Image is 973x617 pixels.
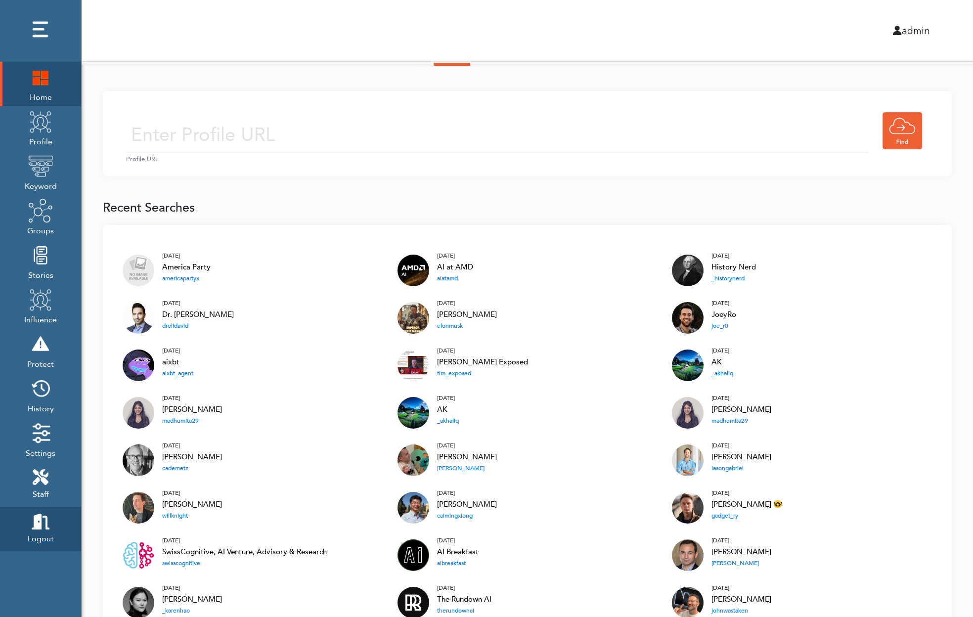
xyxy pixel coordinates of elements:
div: [PERSON_NAME] [711,403,771,416]
div: aixbt_agent [162,368,193,378]
a: [DATE] [PERSON_NAME] [PERSON_NAME] [711,535,771,568]
div: [DATE] [437,583,491,593]
a: [DATE] [PERSON_NAME] johnwastaken [711,583,771,616]
div: [DATE] [437,535,479,545]
img: dots.png [28,17,53,42]
div: [PERSON_NAME] Exposed [437,356,528,369]
img: aixbt_agent_twitter.jpg [123,350,154,381]
div: [DATE] [437,298,497,308]
img: aiatamd_twitter.jpg [398,255,429,286]
div: AK [711,356,733,369]
div: [DATE] [162,393,222,403]
div: [DATE] [711,488,783,498]
div: [DATE] [711,298,736,308]
img: kyle_l_wiggers_twitter.jpg [398,444,429,476]
div: [DATE] [162,441,222,450]
span: Stories [28,267,53,281]
div: History Nerd [711,261,756,274]
img: caimingxiong_twitter.jpg [398,492,429,524]
div: [DATE] [711,346,733,355]
div: America Party [162,261,211,274]
span: Home [28,89,53,103]
img: risk.png [28,332,53,356]
div: [PERSON_NAME] 🤓 [711,498,783,511]
div: [PERSON_NAME] [162,593,222,606]
div: americapartyx [162,273,211,283]
a: [DATE] [PERSON_NAME] cademetz [162,441,222,473]
div: [PERSON_NAME] [711,593,771,606]
div: [DATE] [162,346,193,355]
div: AI at AMD [437,261,473,274]
div: [PERSON_NAME] [711,451,771,464]
a: [DATE] History Nerd _historynerd [711,251,756,283]
div: [PERSON_NAME] [162,403,222,416]
a: [DATE] [PERSON_NAME] madhumita29 [711,393,771,426]
div: caimingxiong [437,511,497,521]
div: madhumita29 [711,416,771,426]
div: [PERSON_NAME] [437,498,497,511]
span: History [28,401,54,415]
img: madhumita29_twitter.jpg [123,397,154,429]
div: iasongabriel [711,463,771,473]
div: admin [506,23,937,38]
a: [DATE] [PERSON_NAME] elonmusk [437,298,497,331]
div: aiatamd [437,273,473,283]
a: [DATE] America Party americapartyx [162,251,211,283]
div: tim_exposed [437,368,528,378]
a: [DATE] [PERSON_NAME] caimingxiong [437,488,497,521]
img: settings.png [28,421,53,445]
img: dVdx9lPW.jpg [672,255,704,286]
a: [DATE] The Rundown AI therundownai [437,583,491,616]
div: [DATE] [711,393,771,403]
div: [PERSON_NAME] [437,308,497,321]
img: profile.png [28,109,53,134]
img: groups.png [28,198,53,223]
div: JoeyRo [711,308,736,321]
h1: Recent Searches [103,200,952,215]
div: SwissCognitive, AI Venture, Advisory & Research [162,546,327,559]
a: [DATE] [PERSON_NAME] Exposed tim_exposed [437,346,528,378]
a: [DATE] [PERSON_NAME] iasongabriel [711,441,771,473]
img: iasongabriel_twitter.jpg [672,444,704,476]
div: madhumita29 [162,416,222,426]
span: Groups [27,223,54,237]
div: therundownai [437,606,491,616]
div: [DATE] [437,488,497,498]
div: [DATE] [437,251,473,261]
div: elonmusk [437,321,497,331]
img: joe_r0_twitter.jpg [672,302,704,334]
div: _karenhao [162,606,222,616]
img: _akhaliq_twitter.jpg [398,397,429,429]
div: AI Breakfast [437,546,479,559]
a: [DATE] [PERSON_NAME] [PERSON_NAME] [437,441,497,473]
img: profile.png [28,287,53,312]
div: [DATE] [711,535,771,545]
img: swisscognitive_twitter.jpg [123,539,154,571]
span: Keyword [25,178,57,192]
div: _akhaliq [437,416,459,426]
img: history.png [28,376,53,401]
div: [DATE] [437,441,497,450]
img: no_image.png [123,255,154,286]
div: gadget_ry [711,511,783,521]
div: _historynerd [711,273,756,283]
a: [DATE] [PERSON_NAME] madhumita29 [162,393,222,426]
div: cademetz [162,463,222,473]
a: [DATE] AI Breakfast aibreakfast [437,535,479,568]
div: drelidavid [162,321,234,331]
a: [DATE] AK _akhaliq [437,393,459,426]
div: [PERSON_NAME] [437,451,497,464]
div: aibreakfast [437,558,479,568]
a: [DATE] [PERSON_NAME] willknight [162,488,222,521]
div: aixbt [162,356,193,369]
div: [PERSON_NAME] [162,498,222,511]
div: The Rundown AI [437,593,491,606]
img: drelidavid_twitter.jpg [123,302,154,334]
div: [DATE] [162,251,211,261]
div: [DATE] [711,251,756,261]
a: [DATE] aixbt aixbt_agent [162,346,193,378]
a: [DATE] SwissCognitive, AI Venture, Advisory & Research swisscognitive [162,535,327,568]
div: Dr. [PERSON_NAME] [162,308,234,321]
div: [PERSON_NAME] [437,463,497,473]
div: [DATE] [437,346,528,355]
